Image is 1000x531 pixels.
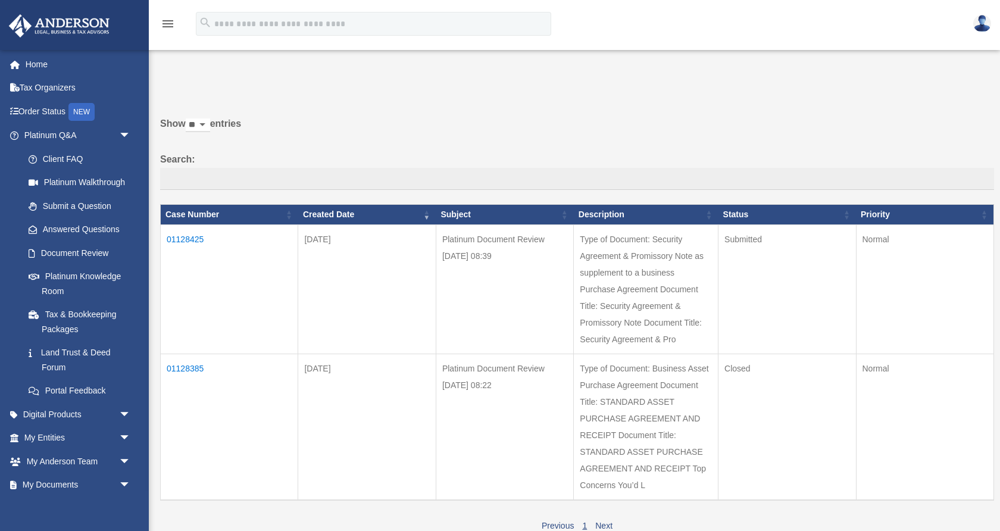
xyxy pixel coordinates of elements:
[8,52,149,76] a: Home
[582,521,587,530] a: 1
[17,265,143,303] a: Platinum Knowledge Room
[8,99,149,124] a: Order StatusNEW
[161,224,298,354] td: 01128425
[119,449,143,474] span: arrow_drop_down
[298,224,436,354] td: [DATE]
[8,402,149,426] a: Digital Productsarrow_drop_down
[298,354,436,500] td: [DATE]
[8,449,149,473] a: My Anderson Teamarrow_drop_down
[17,341,143,379] a: Land Trust & Deed Forum
[161,205,298,225] th: Case Number: activate to sort column ascending
[8,124,143,148] a: Platinum Q&Aarrow_drop_down
[17,241,143,265] a: Document Review
[8,76,149,100] a: Tax Organizers
[17,303,143,341] a: Tax & Bookkeeping Packages
[718,354,856,500] td: Closed
[542,521,574,530] a: Previous
[160,168,994,190] input: Search:
[161,354,298,500] td: 01128385
[856,354,994,500] td: Normal
[17,379,143,403] a: Portal Feedback
[17,194,143,218] a: Submit a Question
[856,205,994,225] th: Priority: activate to sort column ascending
[119,402,143,427] span: arrow_drop_down
[161,17,175,31] i: menu
[718,224,856,354] td: Submitted
[199,16,212,29] i: search
[119,124,143,148] span: arrow_drop_down
[595,521,612,530] a: Next
[119,426,143,451] span: arrow_drop_down
[8,473,149,497] a: My Documentsarrow_drop_down
[436,205,573,225] th: Subject: activate to sort column ascending
[973,15,991,32] img: User Pic
[8,426,149,450] a: My Entitiesarrow_drop_down
[436,224,573,354] td: Platinum Document Review [DATE] 08:39
[160,115,994,144] label: Show entries
[17,218,137,242] a: Answered Questions
[160,151,994,190] label: Search:
[856,224,994,354] td: Normal
[436,354,573,500] td: Platinum Document Review [DATE] 08:22
[718,205,856,225] th: Status: activate to sort column ascending
[17,147,143,171] a: Client FAQ
[161,21,175,31] a: menu
[574,205,718,225] th: Description: activate to sort column ascending
[17,171,143,195] a: Platinum Walkthrough
[68,103,95,121] div: NEW
[5,14,113,38] img: Anderson Advisors Platinum Portal
[186,118,210,132] select: Showentries
[119,473,143,498] span: arrow_drop_down
[298,205,436,225] th: Created Date: activate to sort column ascending
[574,354,718,500] td: Type of Document: Business Asset Purchase Agreement Document Title: STANDARD ASSET PURCHASE AGREE...
[574,224,718,354] td: Type of Document: Security Agreement & Promissory Note as supplement to a business Purchase Agree...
